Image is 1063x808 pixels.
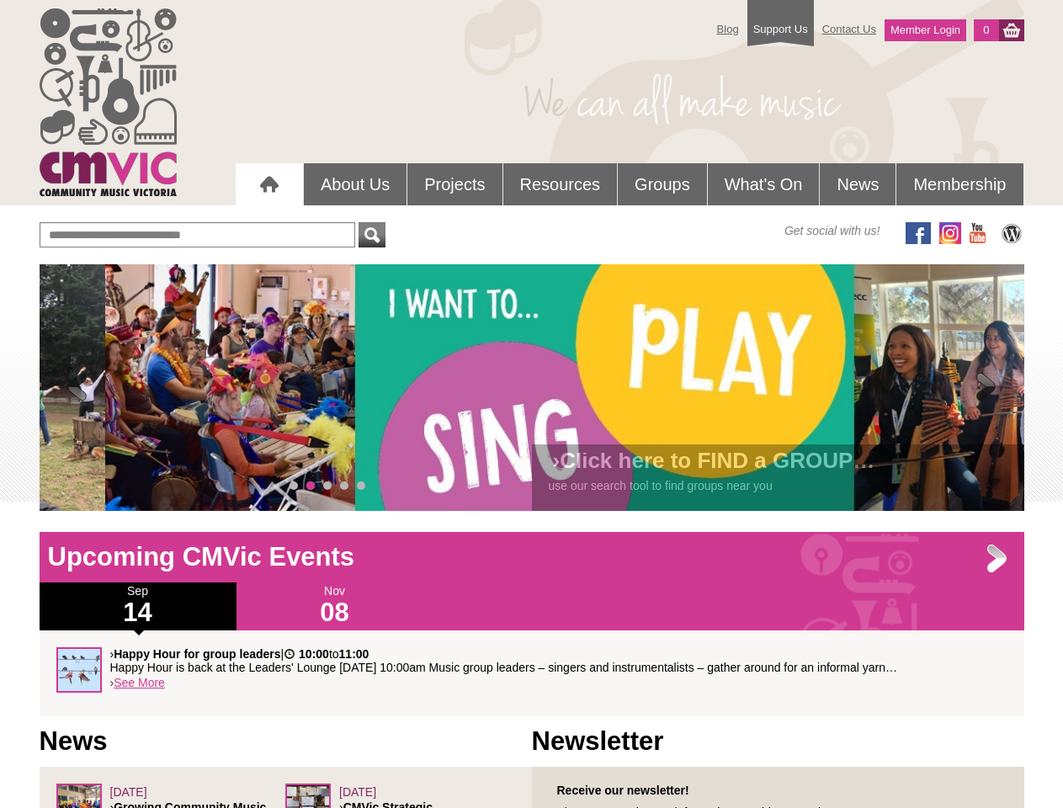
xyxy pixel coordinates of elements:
[40,599,237,626] h1: 14
[304,163,407,205] a: About Us
[56,647,1007,699] div: ›
[557,784,689,797] strong: Receive our newsletter!
[114,647,280,661] strong: Happy Hour for group leaders
[784,222,880,239] span: Get social with us!
[939,222,961,244] img: icon-instagram.png
[339,785,376,799] span: [DATE]
[110,785,147,799] span: [DATE]
[549,453,1007,477] h2: ›
[110,647,1007,674] p: › | to Happy Hour is back at the Leaders' Lounge [DATE] 10:00am Music group leaders – singers and...
[407,163,502,205] a: Projects
[237,582,433,630] div: Nov
[709,14,747,44] a: Blog
[56,647,102,693] img: Happy_Hour_sq.jpg
[885,19,966,41] a: Member Login
[549,479,773,492] a: use our search tool to find groups near you
[560,448,874,473] a: Click here to FIND a GROUP…
[40,725,532,758] h1: News
[299,647,329,661] strong: 10:00
[896,163,1023,205] a: Membership
[339,647,369,661] strong: 11:00
[820,163,896,205] a: News
[40,582,237,630] div: Sep
[814,14,885,44] a: Contact Us
[532,725,1024,758] h1: Newsletter
[114,676,165,689] a: See More
[40,540,1024,574] h1: Upcoming CMVic Events
[40,8,177,196] img: cmvic_logo.png
[618,163,707,205] a: Groups
[237,599,433,626] h1: 08
[974,19,998,41] a: 0
[503,163,618,205] a: Resources
[708,163,820,205] a: What's On
[999,222,1024,244] img: CMVic Blog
